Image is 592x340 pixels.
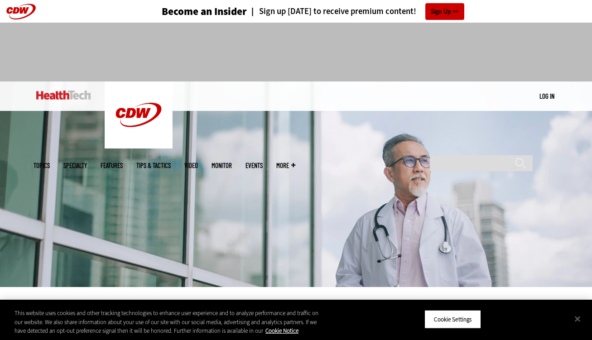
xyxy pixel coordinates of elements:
span: Topics [34,162,50,169]
iframe: advertisement [131,32,461,72]
img: Home [105,81,173,148]
h3: Become an Insider [162,6,247,17]
a: Log in [539,92,554,100]
div: User menu [539,91,554,101]
a: Sign up [DATE] to receive premium content! [247,7,416,16]
span: More [276,162,295,169]
a: Become an Insider [128,6,247,17]
a: MonITor [212,162,232,169]
a: CDW [105,141,173,151]
span: Specialty [63,162,87,169]
a: Features [101,162,123,169]
img: Home [36,91,91,100]
a: Tips & Tactics [136,162,171,169]
div: This website uses cookies and other tracking technologies to enhance user experience and to analy... [14,309,326,335]
a: Video [184,162,198,169]
button: Close [568,309,587,329]
button: Cookie Settings [424,310,481,329]
a: Sign Up [425,3,464,20]
a: Events [245,162,263,169]
a: More information about your privacy [265,327,298,335]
